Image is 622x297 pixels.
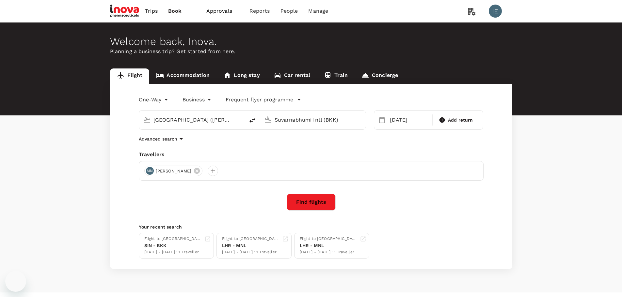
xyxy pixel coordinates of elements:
[317,68,355,84] a: Train
[145,7,158,15] span: Trips
[287,194,336,211] button: Find flights
[153,115,231,125] input: Depart from
[387,113,431,126] div: [DATE]
[168,7,182,15] span: Book
[206,7,239,15] span: Approvals
[144,242,202,249] div: SIN - BKK
[110,68,150,84] a: Flight
[280,7,298,15] span: People
[300,242,357,249] div: LHR - MNL
[110,4,140,18] img: iNova Pharmaceuticals
[267,68,317,84] a: Car rental
[489,5,502,18] div: IE
[448,117,473,124] span: Add return
[245,112,260,128] button: delete
[275,115,352,125] input: Going to
[226,96,301,104] button: Frequent flyer programme
[226,96,293,104] p: Frequent flyer programme
[222,236,279,242] div: Flight to [GEOGRAPHIC_DATA]
[222,242,279,249] div: LHR - MNL
[144,236,202,242] div: Flight to [GEOGRAPHIC_DATA]
[355,68,405,84] a: Concierge
[139,136,177,142] p: Advanced search
[222,249,279,256] div: [DATE] - [DATE] · 1 Traveller
[139,224,484,230] p: Your recent search
[183,95,213,105] div: Business
[139,135,185,143] button: Advanced search
[146,167,154,175] div: MN
[110,48,512,55] p: Planning a business trip? Get started from here.
[152,168,196,174] span: [PERSON_NAME]
[139,151,484,158] div: Travellers
[308,7,328,15] span: Manage
[300,249,357,256] div: [DATE] - [DATE] · 1 Traveller
[149,68,216,84] a: Accommodation
[240,119,241,120] button: Open
[249,7,270,15] span: Reports
[5,271,26,292] iframe: Button to launch messaging window
[144,249,202,256] div: [DATE] - [DATE] · 1 Traveller
[300,236,357,242] div: Flight to [GEOGRAPHIC_DATA]
[110,36,512,48] div: Welcome back , Inova .
[139,95,169,105] div: One-Way
[144,166,203,176] div: MN[PERSON_NAME]
[216,68,266,84] a: Long stay
[361,119,362,120] button: Open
